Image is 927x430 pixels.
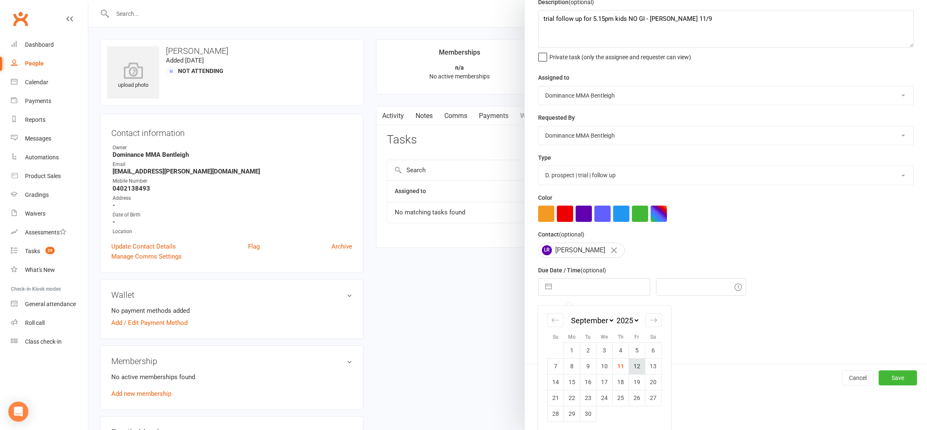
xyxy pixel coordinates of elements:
[613,374,629,390] td: Thursday, September 18, 2025
[559,231,584,238] small: (optional)
[25,135,51,142] div: Messages
[548,390,564,406] td: Sunday, September 21, 2025
[645,313,661,327] div: Move forward to switch to the next month.
[581,267,606,274] small: (optional)
[25,60,44,67] div: People
[618,334,624,340] small: Th
[11,92,88,111] a: Payments
[564,358,580,374] td: Monday, September 8, 2025
[548,358,564,374] td: Sunday, September 7, 2025
[25,41,54,48] div: Dashboard
[25,154,59,161] div: Automations
[11,204,88,223] a: Waivers
[634,334,639,340] small: Fr
[25,301,76,307] div: General attendance
[538,113,575,122] label: Requested By
[580,390,596,406] td: Tuesday, September 23, 2025
[25,319,45,326] div: Roll call
[538,73,569,82] label: Assigned to
[11,167,88,186] a: Product Sales
[596,358,613,374] td: Wednesday, September 10, 2025
[538,10,914,48] textarea: trial follow up for 5.15pm kids NO GI - [PERSON_NAME] 11/9
[45,247,55,254] span: 29
[629,358,645,374] td: Friday, September 12, 2025
[580,374,596,390] td: Tuesday, September 16, 2025
[547,313,564,327] div: Move backward to switch to the previous month.
[538,153,551,162] label: Type
[25,338,62,345] div: Class check-in
[538,230,584,239] label: Contact
[645,374,661,390] td: Saturday, September 20, 2025
[25,191,49,198] div: Gradings
[580,358,596,374] td: Tuesday, September 9, 2025
[11,54,88,73] a: People
[585,334,591,340] small: Tu
[564,374,580,390] td: Monday, September 15, 2025
[11,332,88,351] a: Class kiosk mode
[25,210,45,217] div: Waivers
[25,267,55,273] div: What's New
[613,342,629,358] td: Thursday, September 4, 2025
[538,193,552,202] label: Color
[25,229,66,236] div: Assessments
[629,342,645,358] td: Friday, September 5, 2025
[11,242,88,261] a: Tasks 29
[538,304,586,313] label: Email preferences
[564,390,580,406] td: Monday, September 22, 2025
[549,51,691,60] span: Private task (only the assignee and requester can view)
[596,374,613,390] td: Wednesday, September 17, 2025
[553,334,559,340] small: Su
[11,129,88,148] a: Messages
[11,111,88,129] a: Reports
[564,406,580,422] td: Monday, September 29, 2025
[25,98,51,104] div: Payments
[25,248,40,254] div: Tasks
[596,342,613,358] td: Wednesday, September 3, 2025
[564,342,580,358] td: Monday, September 1, 2025
[629,390,645,406] td: Friday, September 26, 2025
[580,342,596,358] td: Tuesday, September 2, 2025
[8,402,28,422] div: Open Intercom Messenger
[568,334,576,340] small: Mo
[25,79,48,85] div: Calendar
[11,295,88,314] a: General attendance kiosk mode
[11,314,88,332] a: Roll call
[11,261,88,279] a: What's New
[613,390,629,406] td: Thursday, September 25, 2025
[11,223,88,242] a: Assessments
[538,243,625,258] div: [PERSON_NAME]
[25,116,45,123] div: Reports
[10,8,31,29] a: Clubworx
[645,390,661,406] td: Saturday, September 27, 2025
[596,390,613,406] td: Wednesday, September 24, 2025
[842,370,874,385] button: Cancel
[25,173,61,179] div: Product Sales
[538,266,606,275] label: Due Date / Time
[650,334,656,340] small: Sa
[580,406,596,422] td: Tuesday, September 30, 2025
[11,35,88,54] a: Dashboard
[645,358,661,374] td: Saturday, September 13, 2025
[11,186,88,204] a: Gradings
[629,374,645,390] td: Friday, September 19, 2025
[613,358,629,374] td: Thursday, September 11, 2025
[11,73,88,92] a: Calendar
[548,406,564,422] td: Sunday, September 28, 2025
[548,374,564,390] td: Sunday, September 14, 2025
[645,342,661,358] td: Saturday, September 6, 2025
[601,334,608,340] small: We
[542,245,552,255] span: LR
[879,370,917,385] button: Save
[11,148,88,167] a: Automations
